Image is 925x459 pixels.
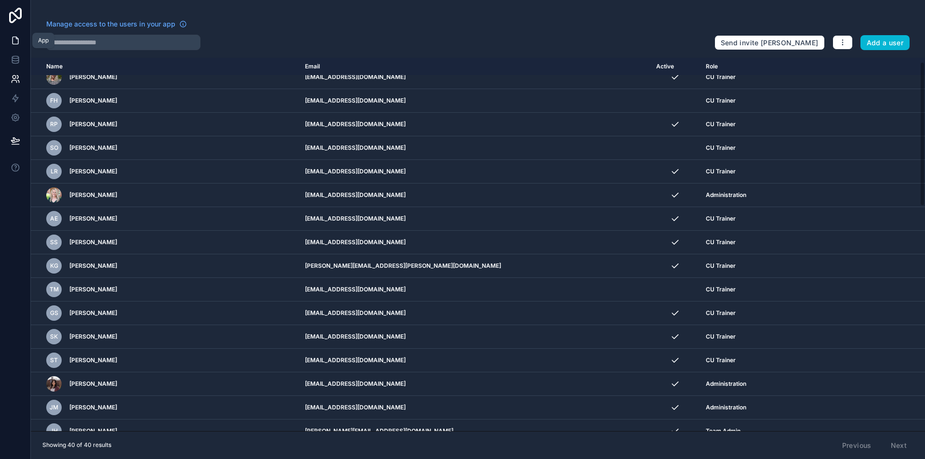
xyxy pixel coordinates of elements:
[69,404,117,411] span: [PERSON_NAME]
[50,238,58,246] span: SS
[706,97,736,105] span: CU Trainer
[299,160,650,184] td: [EMAIL_ADDRESS][DOMAIN_NAME]
[299,136,650,160] td: [EMAIL_ADDRESS][DOMAIN_NAME]
[69,286,117,293] span: [PERSON_NAME]
[50,309,58,317] span: GS
[69,97,117,105] span: [PERSON_NAME]
[299,396,650,420] td: [EMAIL_ADDRESS][DOMAIN_NAME]
[46,19,187,29] a: Manage access to the users in your app
[69,191,117,199] span: [PERSON_NAME]
[69,215,117,223] span: [PERSON_NAME]
[46,19,175,29] span: Manage access to the users in your app
[69,168,117,175] span: [PERSON_NAME]
[69,238,117,246] span: [PERSON_NAME]
[299,66,650,89] td: [EMAIL_ADDRESS][DOMAIN_NAME]
[50,144,58,152] span: SO
[50,427,58,435] span: JH
[42,441,111,449] span: Showing 40 of 40 results
[706,404,746,411] span: Administration
[299,302,650,325] td: [EMAIL_ADDRESS][DOMAIN_NAME]
[650,58,700,76] th: Active
[706,73,736,81] span: CU Trainer
[700,58,889,76] th: Role
[50,215,58,223] span: AE
[706,380,746,388] span: Administration
[299,231,650,254] td: [EMAIL_ADDRESS][DOMAIN_NAME]
[299,254,650,278] td: [PERSON_NAME][EMAIL_ADDRESS][PERSON_NAME][DOMAIN_NAME]
[69,427,117,435] span: [PERSON_NAME]
[706,144,736,152] span: CU Trainer
[706,120,736,128] span: CU Trainer
[299,349,650,372] td: [EMAIL_ADDRESS][DOMAIN_NAME]
[299,325,650,349] td: [EMAIL_ADDRESS][DOMAIN_NAME]
[706,427,740,435] span: Team Admin
[69,333,117,341] span: [PERSON_NAME]
[714,35,825,51] button: Send invite [PERSON_NAME]
[860,35,910,51] button: Add a user
[69,73,117,81] span: [PERSON_NAME]
[69,144,117,152] span: [PERSON_NAME]
[706,309,736,317] span: CU Trainer
[299,372,650,396] td: [EMAIL_ADDRESS][DOMAIN_NAME]
[31,58,299,76] th: Name
[299,420,650,443] td: [PERSON_NAME][EMAIL_ADDRESS][DOMAIN_NAME]
[50,333,58,341] span: SK
[299,184,650,207] td: [EMAIL_ADDRESS][DOMAIN_NAME]
[706,286,736,293] span: CU Trainer
[706,238,736,246] span: CU Trainer
[50,356,58,364] span: ST
[50,120,58,128] span: RP
[69,309,117,317] span: [PERSON_NAME]
[69,380,117,388] span: [PERSON_NAME]
[31,58,925,431] div: scrollable content
[50,404,58,411] span: JM
[706,333,736,341] span: CU Trainer
[38,37,49,44] div: App
[706,168,736,175] span: CU Trainer
[50,97,58,105] span: FH
[299,278,650,302] td: [EMAIL_ADDRESS][DOMAIN_NAME]
[706,191,746,199] span: Administration
[50,262,58,270] span: KG
[299,89,650,113] td: [EMAIL_ADDRESS][DOMAIN_NAME]
[299,207,650,231] td: [EMAIL_ADDRESS][DOMAIN_NAME]
[706,262,736,270] span: CU Trainer
[706,356,736,364] span: CU Trainer
[51,168,58,175] span: LR
[706,215,736,223] span: CU Trainer
[69,262,117,270] span: [PERSON_NAME]
[299,113,650,136] td: [EMAIL_ADDRESS][DOMAIN_NAME]
[69,356,117,364] span: [PERSON_NAME]
[69,120,117,128] span: [PERSON_NAME]
[299,58,650,76] th: Email
[50,286,59,293] span: TM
